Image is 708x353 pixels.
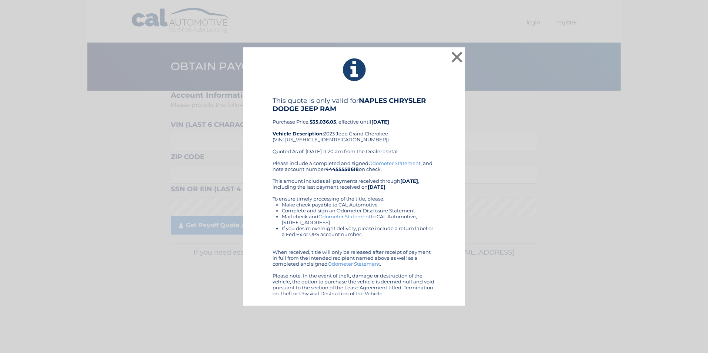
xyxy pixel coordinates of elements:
[310,119,336,125] b: $35,036.05
[325,166,359,172] b: 44455558618
[273,97,435,113] h4: This quote is only valid for
[368,184,385,190] b: [DATE]
[328,261,380,267] a: Odometer Statement
[282,214,435,225] li: Mail check and to CAL Automotive, [STREET_ADDRESS]
[273,97,426,113] b: NAPLES CHRYSLER DODGE JEEP RAM
[273,97,435,160] div: Purchase Price: , effective until 2023 Jeep Grand Cherokee (VIN: [US_VEHICLE_IDENTIFICATION_NUMBE...
[400,178,418,184] b: [DATE]
[368,160,421,166] a: Odometer Statement
[282,208,435,214] li: Complete and sign an Odometer Disclosure Statement
[282,225,435,237] li: If you desire overnight delivery, please include a return label or a Fed Ex or UPS account number.
[282,202,435,208] li: Make check payable to CAL Automotive
[450,50,464,64] button: ×
[273,131,324,137] strong: Vehicle Description:
[371,119,389,125] b: [DATE]
[318,214,371,219] a: Odometer Statement
[273,160,435,296] div: Please include a completed and signed , and note account number on check. This amount includes al...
